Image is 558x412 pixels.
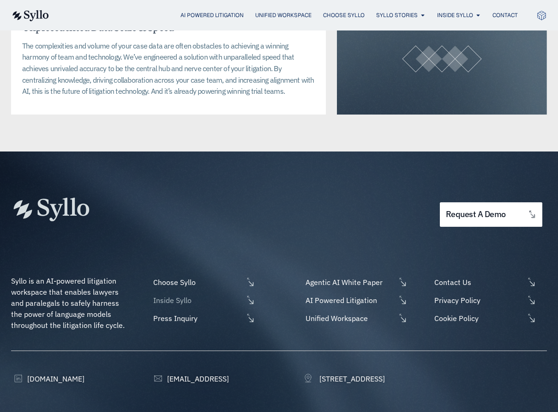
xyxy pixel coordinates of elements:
a: AI Powered Litigation [180,11,244,19]
a: [EMAIL_ADDRESS] [151,373,229,384]
p: The complexities and volume of your case data are often obstacles to achieving a winning harmony ... [22,40,315,97]
a: Agentic AI White Paper [303,277,408,288]
a: Choose Syllo [323,11,365,19]
a: Inside Syllo [437,11,473,19]
span: [EMAIL_ADDRESS] [165,373,229,384]
a: [DOMAIN_NAME] [11,373,84,384]
span: Agentic AI White Paper [303,277,396,288]
span: [STREET_ADDRESS] [317,373,385,384]
span: [DOMAIN_NAME] [25,373,84,384]
a: Contact [492,11,518,19]
a: AI Powered Litigation [303,295,408,306]
span: Privacy Policy [432,295,524,306]
span: request a demo [446,210,506,219]
a: Press Inquiry [151,313,255,324]
a: Inside Syllo [151,295,255,306]
a: Unified Workspace [303,313,408,324]
span: Unified Workspace [303,313,396,324]
span: Inside Syllo [151,295,243,306]
nav: Menu [67,11,518,20]
span: Press Inquiry [151,313,243,324]
a: request a demo [440,202,542,227]
a: Cookie Policy [432,313,547,324]
span: Syllo is an AI-powered litigation workspace that enables lawyers and paralegals to safely harness... [11,276,125,330]
span: Choose Syllo [151,277,243,288]
a: Unified Workspace [255,11,312,19]
a: Syllo Stories [376,11,418,19]
div: Menu Toggle [67,11,518,20]
a: Choose Syllo [151,277,255,288]
span: Contact Us [432,277,524,288]
a: Contact Us [432,277,547,288]
a: Privacy Policy [432,295,547,306]
a: [STREET_ADDRESS] [303,373,385,384]
img: syllo [11,10,49,21]
span: AI Powered Litigation [303,295,396,306]
span: Cookie Policy [432,313,524,324]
